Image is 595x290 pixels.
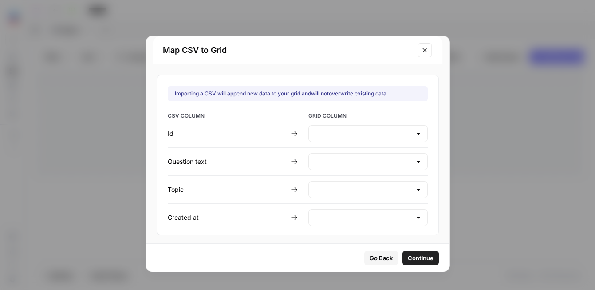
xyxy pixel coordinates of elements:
[311,90,329,97] u: will not
[168,185,287,194] div: Topic
[175,90,386,98] div: Importing a CSV will append new data to your grid and overwrite existing data
[308,112,428,122] span: GRID COLUMN
[163,44,426,56] h2: Map CSV to Grid
[168,213,287,222] div: Created at
[168,157,287,166] div: Question text
[168,112,287,122] span: CSV COLUMN
[418,43,432,57] button: Close modal
[402,251,439,265] button: Continue
[408,254,433,262] span: Continue
[364,251,398,265] button: Go Back
[168,129,287,138] div: Id
[370,254,393,262] span: Go Back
